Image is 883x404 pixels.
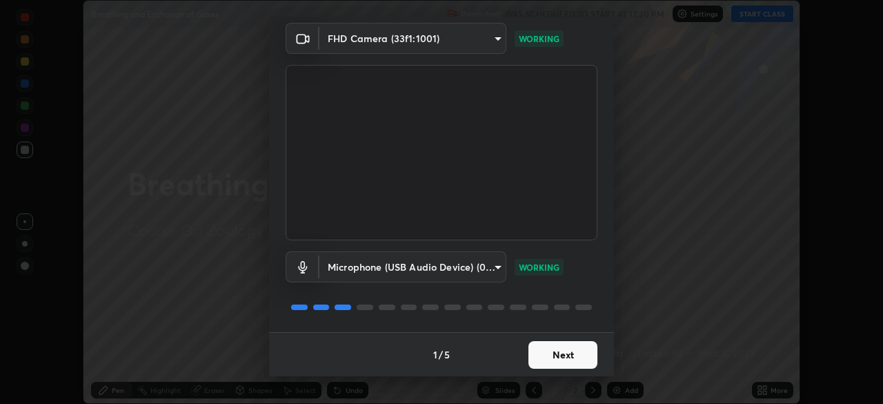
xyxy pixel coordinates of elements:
button: Next [528,341,597,369]
p: WORKING [519,261,559,273]
div: FHD Camera (33f1:1001) [319,251,506,282]
h4: 1 [433,347,437,362]
h4: 5 [444,347,450,362]
p: WORKING [519,32,559,45]
div: FHD Camera (33f1:1001) [319,23,506,54]
h4: / [439,347,443,362]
